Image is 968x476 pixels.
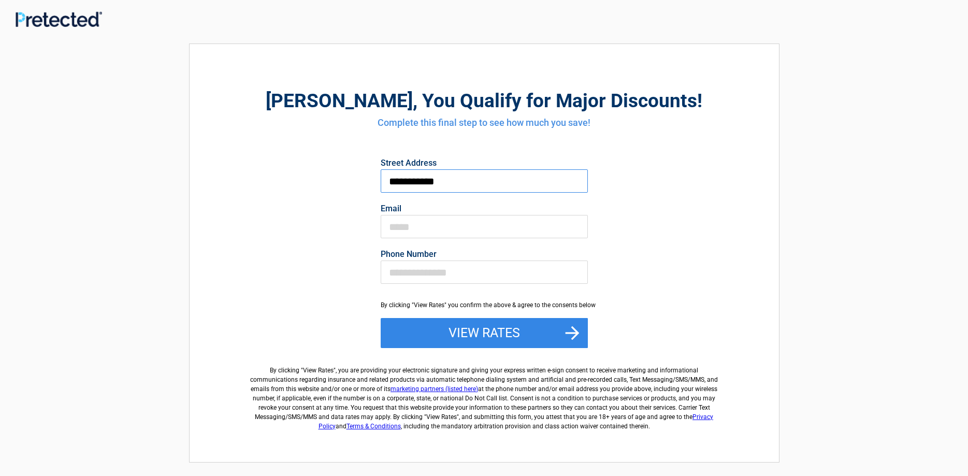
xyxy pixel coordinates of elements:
[303,367,334,374] span: View Rates
[381,250,588,258] label: Phone Number
[381,318,588,348] button: View Rates
[247,357,722,431] label: By clicking " ", you are providing your electronic signature and giving your express written e-si...
[16,11,102,27] img: Main Logo
[381,159,588,167] label: Street Address
[381,205,588,213] label: Email
[247,116,722,129] h4: Complete this final step to see how much you save!
[391,385,478,393] a: marketing partners (listed here)
[319,413,714,430] a: Privacy Policy
[247,88,722,113] h2: , You Qualify for Major Discounts!
[346,423,401,430] a: Terms & Conditions
[266,90,413,112] span: [PERSON_NAME]
[381,300,588,310] div: By clicking "View Rates" you confirm the above & agree to the consents below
